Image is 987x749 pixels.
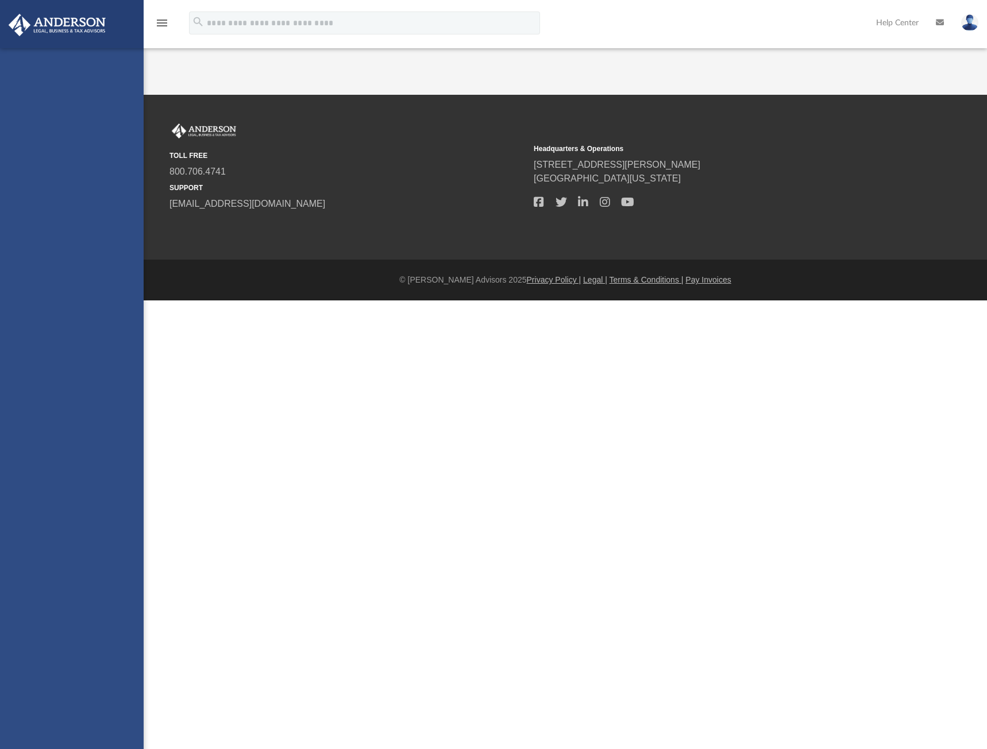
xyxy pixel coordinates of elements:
a: menu [155,22,169,30]
a: Privacy Policy | [527,275,581,284]
div: © [PERSON_NAME] Advisors 2025 [144,274,987,286]
img: Anderson Advisors Platinum Portal [169,123,238,138]
i: menu [155,16,169,30]
a: 800.706.4741 [169,167,226,176]
img: User Pic [961,14,978,31]
a: Pay Invoices [685,275,731,284]
i: search [192,16,205,28]
a: [STREET_ADDRESS][PERSON_NAME] [534,160,700,169]
small: TOLL FREE [169,150,526,161]
small: SUPPORT [169,183,526,193]
a: Terms & Conditions | [610,275,684,284]
a: [EMAIL_ADDRESS][DOMAIN_NAME] [169,199,325,209]
small: Headquarters & Operations [534,144,890,154]
img: Anderson Advisors Platinum Portal [5,14,109,36]
a: Legal | [583,275,607,284]
a: [GEOGRAPHIC_DATA][US_STATE] [534,173,681,183]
